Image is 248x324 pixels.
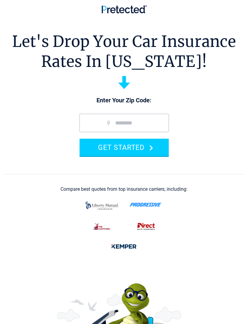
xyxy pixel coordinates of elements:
[12,32,236,71] h1: Let's Drop Your Car Insurance Rates In [US_STATE]!
[84,198,120,213] img: liberty
[80,114,169,132] input: zip code
[134,220,158,233] img: direct
[90,220,114,233] img: thehartford
[80,139,169,156] button: GET STARTED
[108,240,140,253] img: kemper
[73,96,175,105] p: Enter Your Zip Code:
[130,203,162,207] img: progressive
[102,5,147,13] img: Pretected Logo
[60,187,188,192] div: Compare best quotes from top insurance carriers, including:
